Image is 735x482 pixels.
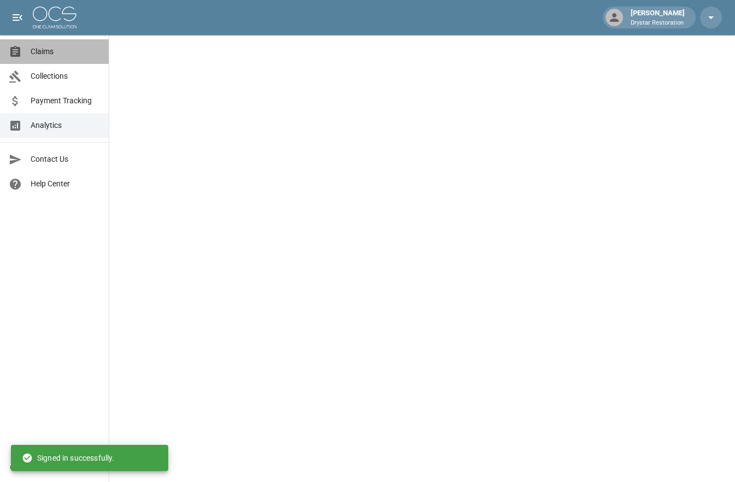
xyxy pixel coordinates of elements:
span: Collections [31,70,100,82]
span: Contact Us [31,154,100,165]
button: open drawer [7,7,28,28]
div: [PERSON_NAME] [626,8,689,27]
span: Claims [31,46,100,57]
span: Help Center [31,178,100,190]
div: Signed in successfully. [22,448,114,468]
img: ocs-logo-white-transparent.png [33,7,76,28]
div: © 2025 One Claim Solution [10,462,99,473]
span: Analytics [31,120,100,131]
span: Payment Tracking [31,95,100,107]
iframe: Embedded Dashboard [109,35,735,479]
p: Drystar Restoration [631,19,685,28]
